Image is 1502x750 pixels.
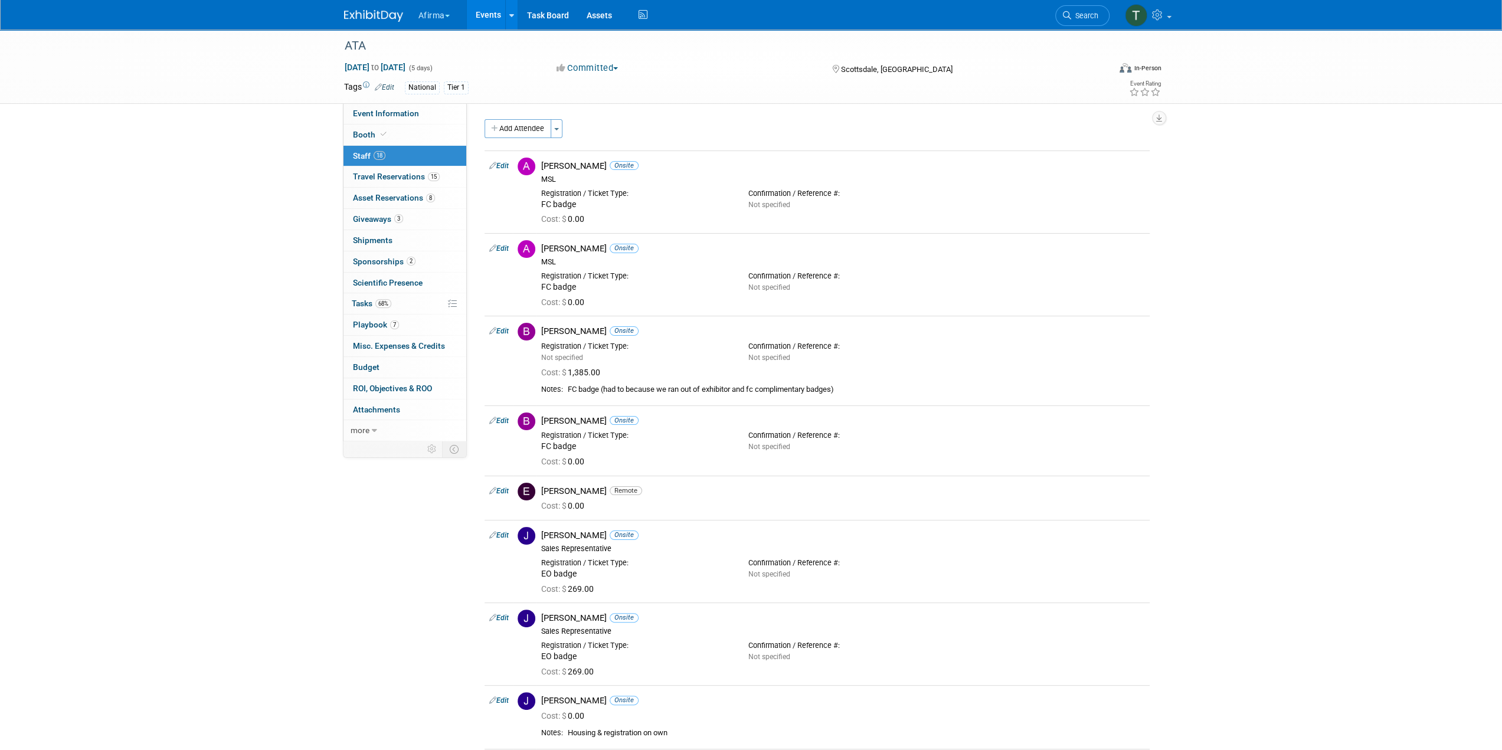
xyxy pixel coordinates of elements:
span: Staff [353,151,385,161]
div: Confirmation / Reference #: [748,189,938,198]
div: National [405,81,440,94]
span: Not specified [748,353,790,362]
div: ATA [341,35,1092,57]
span: Booth [353,130,389,139]
span: Scottsdale, [GEOGRAPHIC_DATA] [841,65,953,74]
span: Budget [353,362,379,372]
a: Edit [489,487,509,495]
a: Asset Reservations8 [343,188,466,208]
button: Committed [552,62,623,74]
span: 3 [394,214,403,223]
span: 15 [428,172,440,181]
div: Confirmation / Reference #: [748,641,938,650]
span: Cost: $ [541,501,568,510]
img: J.jpg [518,692,535,710]
span: Sponsorships [353,257,415,266]
span: Attachments [353,405,400,414]
span: 1,385.00 [541,368,605,377]
a: more [343,420,466,441]
a: Edit [489,327,509,335]
span: Not specified [748,653,790,661]
span: Not specified [748,443,790,451]
td: Tags [344,81,394,94]
img: Taylor Sebesta [1125,4,1147,27]
span: Asset Reservations [353,193,435,202]
a: Attachments [343,399,466,420]
span: Cost: $ [541,584,568,594]
a: Search [1055,5,1110,26]
span: 8 [426,194,435,202]
div: Event Rating [1128,81,1160,87]
div: Confirmation / Reference #: [748,558,938,568]
div: In-Person [1133,64,1161,73]
span: 68% [375,299,391,308]
a: Edit [489,162,509,170]
div: Tier 1 [444,81,469,94]
div: Registration / Ticket Type: [541,271,731,281]
span: Cost: $ [541,711,568,720]
div: Registration / Ticket Type: [541,431,731,440]
span: Travel Reservations [353,172,440,181]
a: Edit [489,614,509,622]
span: [DATE] [DATE] [344,62,406,73]
div: Registration / Ticket Type: [541,558,731,568]
div: Confirmation / Reference #: [748,342,938,351]
div: Notes: [541,385,563,394]
span: 7 [390,320,399,329]
img: E.jpg [518,483,535,500]
div: [PERSON_NAME] [541,613,1145,624]
span: Misc. Expenses & Credits [353,341,445,351]
span: 2 [407,257,415,266]
span: 0.00 [541,711,589,720]
span: 269.00 [541,667,598,676]
td: Toggle Event Tabs [442,441,466,457]
span: ROI, Objectives & ROO [353,384,432,393]
div: EO badge [541,569,731,579]
span: Playbook [353,320,399,329]
span: Not specified [748,283,790,292]
img: J.jpg [518,610,535,627]
div: Confirmation / Reference #: [748,431,938,440]
span: Shipments [353,235,392,245]
td: Personalize Event Tab Strip [422,441,443,457]
span: Not specified [748,570,790,578]
img: B.jpg [518,412,535,430]
img: Format-Inperson.png [1120,63,1131,73]
span: Onsite [610,530,639,539]
div: [PERSON_NAME] [541,415,1145,427]
a: Edit [489,531,509,539]
div: Housing & registration on own [568,728,1145,738]
span: Cost: $ [541,214,568,224]
div: [PERSON_NAME] [541,486,1145,497]
a: Edit [489,696,509,705]
span: Not specified [541,353,583,362]
img: J.jpg [518,527,535,545]
div: Notes: [541,728,563,738]
a: Edit [489,417,509,425]
span: Search [1071,11,1098,20]
div: Confirmation / Reference #: [748,271,938,281]
span: Remote [610,486,642,495]
div: [PERSON_NAME] [541,326,1145,337]
div: FC badge [541,441,731,452]
span: Event Information [353,109,419,118]
span: Cost: $ [541,667,568,676]
span: 0.00 [541,214,589,224]
img: ExhibitDay [344,10,403,22]
div: FC badge [541,199,731,210]
a: ROI, Objectives & ROO [343,378,466,399]
span: (5 days) [408,64,433,72]
span: 0.00 [541,501,589,510]
div: FC badge [541,282,731,293]
span: Onsite [610,416,639,425]
div: Event Format [1040,61,1161,79]
img: A.jpg [518,240,535,258]
a: Budget [343,357,466,378]
img: A.jpg [518,158,535,175]
a: Scientific Presence [343,273,466,293]
a: Edit [375,83,394,91]
div: MSL [541,257,1145,267]
a: Event Information [343,103,466,124]
div: Registration / Ticket Type: [541,342,731,351]
span: Cost: $ [541,457,568,466]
